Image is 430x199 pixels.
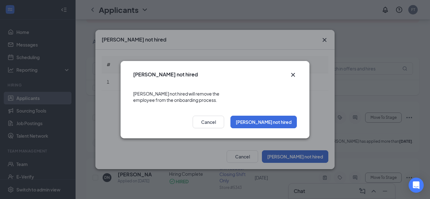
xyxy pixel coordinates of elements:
[409,178,424,193] div: Open Intercom Messenger
[289,71,297,79] svg: Cross
[193,116,224,128] button: Cancel
[133,71,198,78] h3: [PERSON_NAME] not hired
[230,116,297,128] button: [PERSON_NAME] not hired
[289,71,297,79] button: Close
[133,84,297,109] div: [PERSON_NAME] not hired will remove the employee from the onboarding process.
